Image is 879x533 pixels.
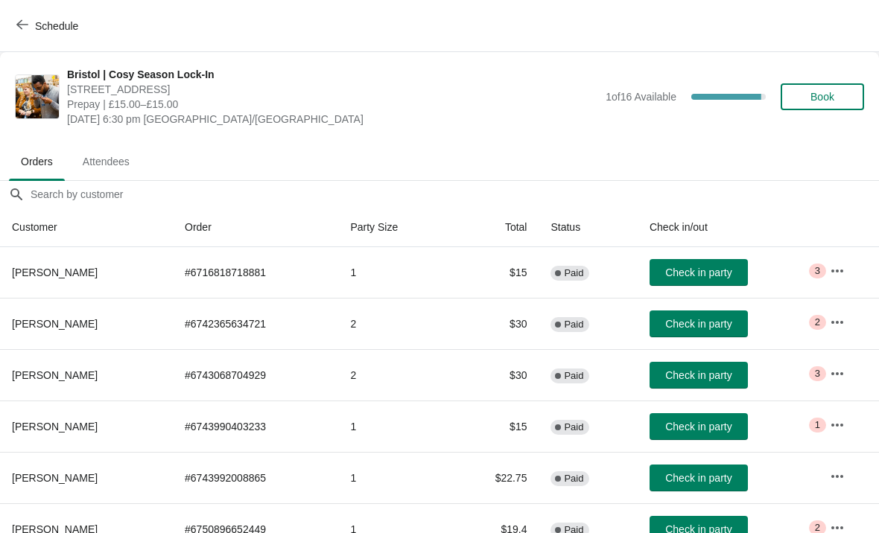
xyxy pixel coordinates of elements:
button: Schedule [7,13,90,39]
th: Party Size [338,208,451,247]
button: Check in party [650,362,748,389]
td: # 6743990403233 [173,400,338,452]
td: $30 [451,298,539,349]
td: # 6743068704929 [173,349,338,400]
span: Bristol | Cosy Season Lock-In [67,67,598,82]
span: Check in party [665,369,732,381]
span: Orders [9,148,65,175]
td: $30 [451,349,539,400]
span: 3 [815,265,820,277]
td: 1 [338,452,451,503]
td: 2 [338,298,451,349]
span: 2 [815,316,820,328]
span: 1 of 16 Available [606,91,676,103]
th: Order [173,208,338,247]
span: [PERSON_NAME] [12,318,98,330]
span: Book [810,91,834,103]
span: [DATE] 6:30 pm [GEOGRAPHIC_DATA]/[GEOGRAPHIC_DATA] [67,112,598,127]
th: Status [539,208,638,247]
span: [PERSON_NAME] [12,369,98,381]
span: Paid [564,421,583,433]
td: 2 [338,349,451,400]
th: Check in/out [638,208,818,247]
td: $15 [451,247,539,298]
th: Total [451,208,539,247]
span: [PERSON_NAME] [12,266,98,278]
button: Book [781,83,864,110]
span: 1 [815,419,820,431]
td: # 6716818718881 [173,247,338,298]
button: Check in party [650,465,748,491]
input: Search by customer [30,181,879,208]
button: Check in party [650,259,748,286]
td: 1 [338,247,451,298]
button: Check in party [650,310,748,337]
td: $15 [451,400,539,452]
span: Attendees [71,148,142,175]
span: Paid [564,267,583,279]
span: [PERSON_NAME] [12,472,98,484]
span: Check in party [665,266,732,278]
img: Bristol | Cosy Season Lock-In [16,75,59,118]
span: Paid [564,319,583,331]
span: Paid [564,473,583,485]
span: Schedule [35,20,78,32]
span: Check in party [665,318,732,330]
td: # 6742365634721 [173,298,338,349]
span: Check in party [665,421,732,433]
td: # 6743992008865 [173,452,338,503]
span: Check in party [665,472,732,484]
span: [STREET_ADDRESS] [67,82,598,97]
span: Prepay | £15.00–£15.00 [67,97,598,112]
button: Check in party [650,413,748,440]
td: 1 [338,400,451,452]
span: Paid [564,370,583,382]
span: 3 [815,368,820,380]
span: [PERSON_NAME] [12,421,98,433]
td: $22.75 [451,452,539,503]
